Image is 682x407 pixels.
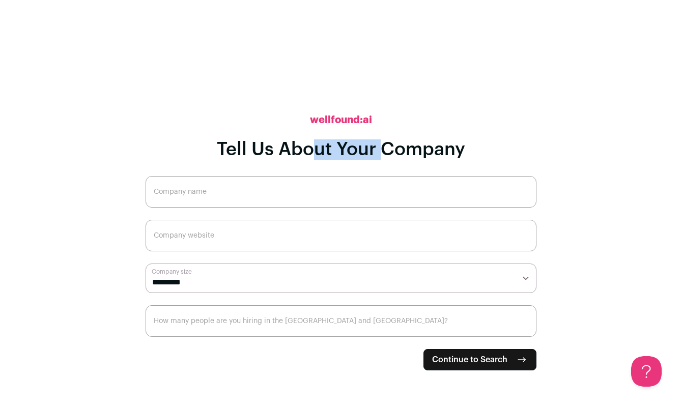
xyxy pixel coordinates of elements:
[146,305,536,337] input: How many people are you hiring in the US and Canada?
[631,356,662,387] iframe: Help Scout Beacon - Open
[432,354,507,366] span: Continue to Search
[146,176,536,208] input: Company name
[310,113,372,127] h2: wellfound:ai
[146,220,536,251] input: Company website
[423,349,536,370] button: Continue to Search
[217,139,465,160] h1: Tell Us About Your Company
